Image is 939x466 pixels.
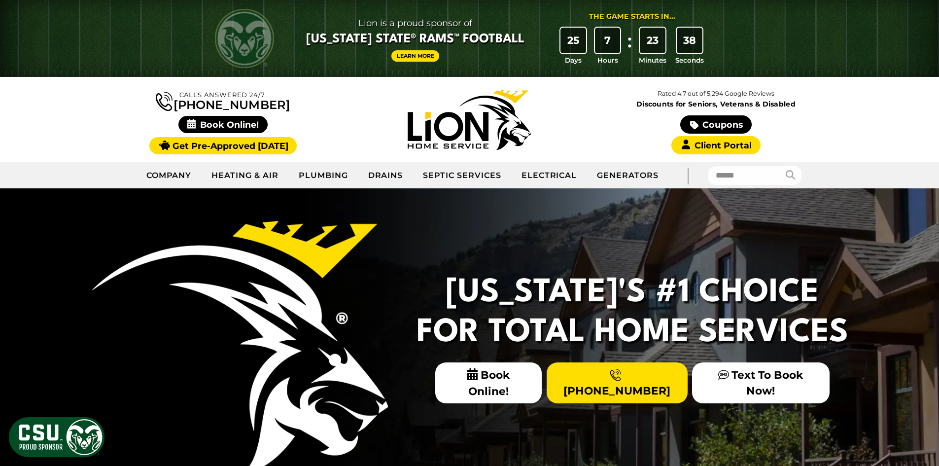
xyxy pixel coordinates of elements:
[560,28,586,53] div: 25
[639,55,666,65] span: Minutes
[671,136,760,154] a: Client Portal
[547,362,688,403] a: [PHONE_NUMBER]
[589,11,675,22] div: The Game Starts in...
[358,163,414,188] a: Drains
[595,28,621,53] div: 7
[391,50,440,62] a: Learn More
[413,163,511,188] a: Septic Services
[595,101,837,108] span: Discounts for Seniors, Veterans & Disabled
[512,163,588,188] a: Electrical
[202,163,288,188] a: Heating & Air
[565,55,582,65] span: Days
[306,31,524,48] span: [US_STATE] State® Rams™ Football
[215,9,274,68] img: CSU Rams logo
[156,90,290,111] a: [PHONE_NUMBER]
[692,362,829,403] a: Text To Book Now!
[7,416,106,459] img: CSU Sponsor Badge
[408,90,531,150] img: Lion Home Service
[668,162,708,188] div: |
[625,28,634,66] div: :
[178,116,268,133] span: Book Online!
[640,28,665,53] div: 23
[149,137,297,154] a: Get Pre-Approved [DATE]
[306,15,524,31] span: Lion is a proud sponsor of
[592,88,839,99] p: Rated 4.7 out of 5,294 Google Reviews
[137,163,202,188] a: Company
[587,163,668,188] a: Generators
[680,115,751,134] a: Coupons
[677,28,702,53] div: 38
[675,55,704,65] span: Seconds
[411,273,854,353] h2: [US_STATE]'s #1 Choice For Total Home Services
[435,362,542,403] span: Book Online!
[597,55,618,65] span: Hours
[289,163,358,188] a: Plumbing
